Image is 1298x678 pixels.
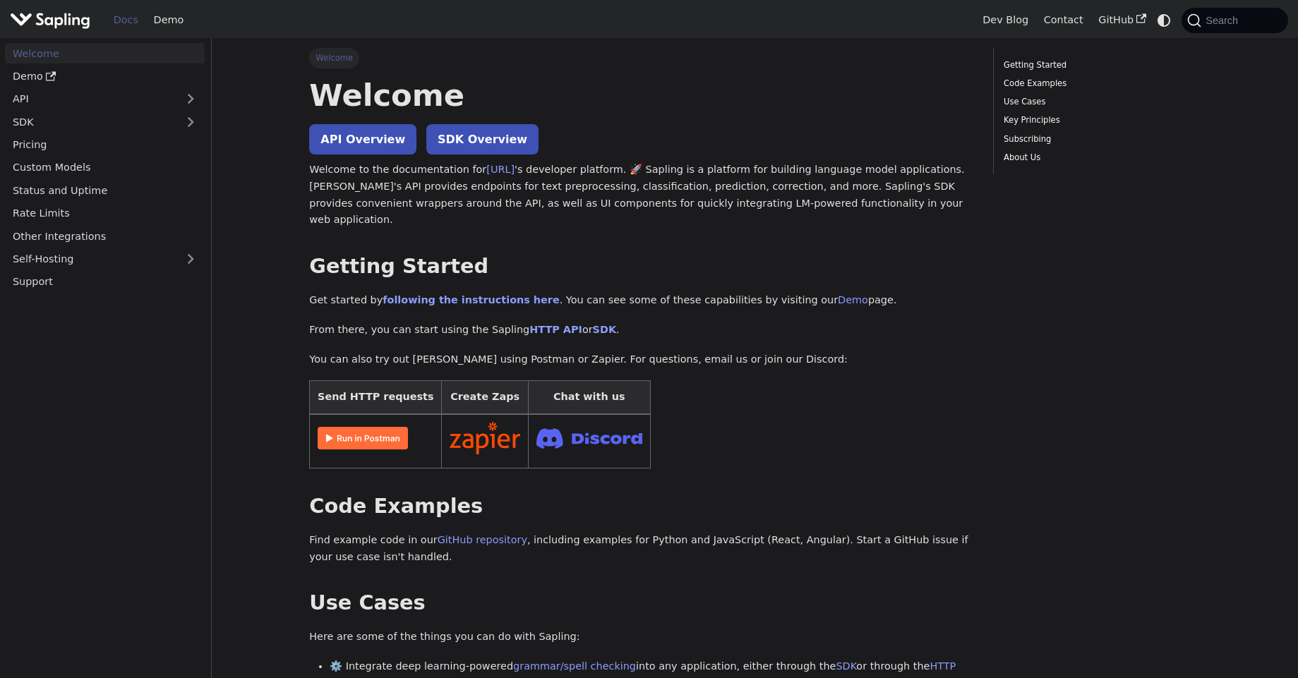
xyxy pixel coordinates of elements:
[5,89,176,109] a: API
[1090,9,1153,31] a: GitHub
[836,660,856,672] a: SDK
[1004,133,1195,146] a: Subscribing
[5,43,205,63] a: Welcome
[1182,8,1287,33] button: Search (Command+K)
[838,294,868,305] a: Demo
[5,272,205,292] a: Support
[309,48,973,68] nav: Breadcrumbs
[528,381,650,414] th: Chat with us
[1036,9,1091,31] a: Contact
[438,534,527,545] a: GitHub repository
[1004,114,1195,127] a: Key Principles
[5,249,205,270] a: Self-Hosting
[309,292,973,309] p: Get started by . You can see some of these capabilities by visiting our page.
[5,180,205,200] a: Status and Uptime
[309,48,359,68] span: Welcome
[1004,95,1195,109] a: Use Cases
[309,351,973,368] p: You can also try out [PERSON_NAME] using Postman or Zapier. For questions, email us or join our D...
[1004,151,1195,164] a: About Us
[146,9,191,31] a: Demo
[5,111,176,132] a: SDK
[176,111,205,132] button: Expand sidebar category 'SDK'
[450,422,520,454] img: Connect in Zapier
[176,89,205,109] button: Expand sidebar category 'API'
[513,660,636,672] a: grammar/spell checking
[426,124,539,155] a: SDK Overview
[309,322,973,339] p: From there, you can start using the Sapling or .
[975,9,1035,31] a: Dev Blog
[309,494,973,519] h2: Code Examples
[10,10,95,30] a: Sapling.aiSapling.ai
[5,226,205,246] a: Other Integrations
[1004,77,1195,90] a: Code Examples
[318,427,408,449] img: Run in Postman
[529,324,582,335] a: HTTP API
[106,9,146,31] a: Docs
[1004,59,1195,72] a: Getting Started
[536,424,642,453] img: Join Discord
[310,381,442,414] th: Send HTTP requests
[442,381,529,414] th: Create Zaps
[309,254,973,279] h2: Getting Started
[5,135,205,155] a: Pricing
[5,203,205,224] a: Rate Limits
[309,629,973,646] p: Here are some of the things you can do with Sapling:
[10,10,90,30] img: Sapling.ai
[1201,15,1246,26] span: Search
[5,157,205,178] a: Custom Models
[1154,10,1174,30] button: Switch between dark and light mode (currently system mode)
[486,164,515,175] a: [URL]
[309,124,416,155] a: API Overview
[383,294,559,305] a: following the instructions here
[5,66,205,87] a: Demo
[593,324,616,335] a: SDK
[309,532,973,566] p: Find example code in our , including examples for Python and JavaScript (React, Angular). Start a...
[309,76,973,114] h1: Welcome
[309,162,973,229] p: Welcome to the documentation for 's developer platform. 🚀 Sapling is a platform for building lang...
[309,591,973,616] h2: Use Cases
